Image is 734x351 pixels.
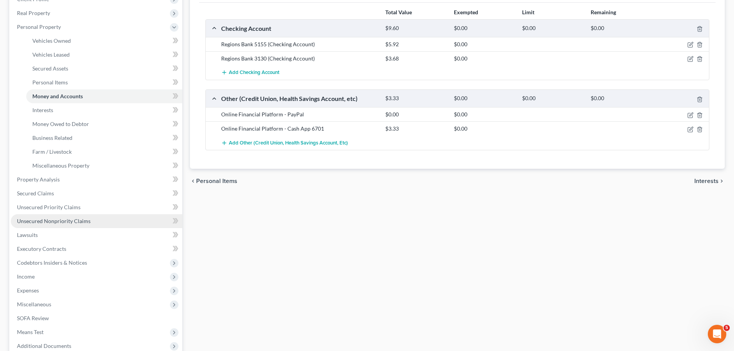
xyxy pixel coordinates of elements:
[591,9,616,15] strong: Remaining
[32,79,68,86] span: Personal Items
[450,25,518,32] div: $0.00
[32,65,68,72] span: Secured Assets
[17,329,44,335] span: Means Test
[26,117,182,131] a: Money Owed to Debtor
[518,25,586,32] div: $0.00
[17,273,35,280] span: Income
[217,111,381,118] div: Online Financial Platform - PayPal
[196,178,237,184] span: Personal Items
[450,125,518,133] div: $0.00
[724,325,730,331] span: 5
[32,37,71,44] span: Vehicles Owned
[26,62,182,76] a: Secured Assets
[32,162,89,169] span: Miscellaneous Property
[32,93,83,99] span: Money and Accounts
[229,70,279,76] span: Add Checking Account
[11,186,182,200] a: Secured Claims
[26,34,182,48] a: Vehicles Owned
[32,148,72,155] span: Farm / Livestock
[17,287,39,294] span: Expenses
[17,204,81,210] span: Unsecured Priority Claims
[381,125,450,133] div: $3.33
[450,55,518,62] div: $0.00
[11,173,182,186] a: Property Analysis
[381,111,450,118] div: $0.00
[450,40,518,48] div: $0.00
[229,140,348,146] span: Add Other (Credit Union, Health Savings Account, etc)
[32,134,72,141] span: Business Related
[381,95,450,102] div: $3.33
[17,176,60,183] span: Property Analysis
[221,65,279,80] button: Add Checking Account
[522,9,534,15] strong: Limit
[26,48,182,62] a: Vehicles Leased
[17,315,49,321] span: SOFA Review
[694,178,725,184] button: Interests chevron_right
[32,121,89,127] span: Money Owed to Debtor
[385,9,412,15] strong: Total Value
[26,131,182,145] a: Business Related
[450,95,518,102] div: $0.00
[26,103,182,117] a: Interests
[719,178,725,184] i: chevron_right
[11,242,182,256] a: Executory Contracts
[381,55,450,62] div: $3.68
[26,89,182,103] a: Money and Accounts
[518,95,586,102] div: $0.00
[17,301,51,307] span: Miscellaneous
[454,9,478,15] strong: Exempted
[17,343,71,349] span: Additional Documents
[217,40,381,48] div: Regions Bank 5155 (Checking Account)
[450,111,518,118] div: $0.00
[26,145,182,159] a: Farm / Livestock
[26,76,182,89] a: Personal Items
[17,232,38,238] span: Lawsuits
[32,107,53,113] span: Interests
[217,94,381,102] div: Other (Credit Union, Health Savings Account, etc)
[32,51,70,58] span: Vehicles Leased
[17,245,66,252] span: Executory Contracts
[17,218,91,224] span: Unsecured Nonpriority Claims
[17,190,54,196] span: Secured Claims
[11,228,182,242] a: Lawsuits
[217,24,381,32] div: Checking Account
[217,125,381,133] div: Online Financial Platform - Cash App 6701
[17,259,87,266] span: Codebtors Insiders & Notices
[221,136,348,150] button: Add Other (Credit Union, Health Savings Account, etc)
[708,325,726,343] iframe: Intercom live chat
[11,214,182,228] a: Unsecured Nonpriority Claims
[17,10,50,16] span: Real Property
[190,178,196,184] i: chevron_left
[11,200,182,214] a: Unsecured Priority Claims
[587,95,655,102] div: $0.00
[217,55,381,62] div: Regions Bank 3130 (Checking Account)
[381,25,450,32] div: $9.60
[11,311,182,325] a: SOFA Review
[694,178,719,184] span: Interests
[17,24,61,30] span: Personal Property
[26,159,182,173] a: Miscellaneous Property
[381,40,450,48] div: $5.92
[587,25,655,32] div: $0.00
[190,178,237,184] button: chevron_left Personal Items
